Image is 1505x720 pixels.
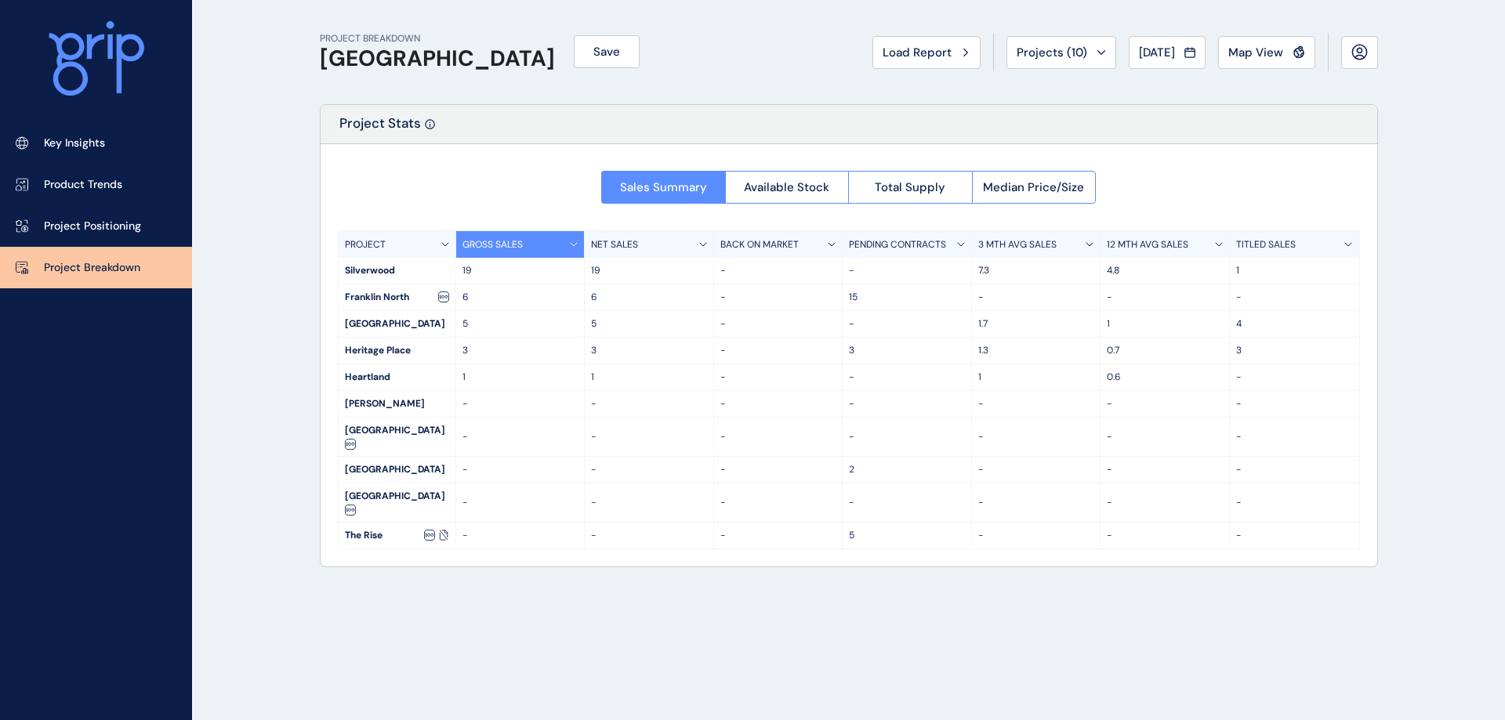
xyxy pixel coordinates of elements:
[1236,529,1353,542] p: -
[978,430,1094,443] p: -
[720,496,836,509] p: -
[883,45,952,60] span: Load Report
[978,463,1094,476] p: -
[44,260,140,276] p: Project Breakdown
[339,391,455,417] div: [PERSON_NAME]
[591,397,707,411] p: -
[320,32,555,45] p: PROJECT BREAKDOWN
[593,44,620,60] span: Save
[720,291,836,304] p: -
[978,344,1094,357] p: 1.3
[462,238,523,251] p: GROSS SALES
[875,179,945,195] span: Total Supply
[720,344,836,357] p: -
[849,496,965,509] p: -
[744,179,829,195] span: Available Stock
[620,179,707,195] span: Sales Summary
[1107,529,1223,542] p: -
[591,430,707,443] p: -
[462,430,578,443] p: -
[849,529,965,542] p: 5
[978,371,1094,384] p: 1
[1236,291,1353,304] p: -
[1218,36,1315,69] button: Map View
[462,496,578,509] p: -
[462,529,578,542] p: -
[849,397,965,411] p: -
[462,291,578,304] p: 6
[591,496,707,509] p: -
[1236,238,1296,251] p: TITLED SALES
[591,238,638,251] p: NET SALES
[574,35,640,68] button: Save
[339,114,421,143] p: Project Stats
[345,238,386,251] p: PROJECT
[1236,463,1353,476] p: -
[1236,264,1353,277] p: 1
[720,238,799,251] p: BACK ON MARKET
[725,171,849,204] button: Available Stock
[1107,371,1223,384] p: 0.6
[1129,36,1206,69] button: [DATE]
[849,317,965,331] p: -
[591,317,707,331] p: 5
[848,171,972,204] button: Total Supply
[1107,238,1188,251] p: 12 MTH AVG SALES
[462,397,578,411] p: -
[1107,344,1223,357] p: 0.7
[591,463,707,476] p: -
[591,371,707,384] p: 1
[849,264,965,277] p: -
[339,258,455,284] div: Silverwood
[1236,344,1353,357] p: 3
[1236,397,1353,411] p: -
[1006,36,1116,69] button: Projects (10)
[339,483,455,522] div: [GEOGRAPHIC_DATA]
[978,291,1094,304] p: -
[872,36,981,69] button: Load Report
[849,430,965,443] p: -
[591,291,707,304] p: 6
[1139,45,1175,60] span: [DATE]
[978,397,1094,411] p: -
[720,317,836,331] p: -
[849,344,965,357] p: 3
[720,264,836,277] p: -
[978,496,1094,509] p: -
[978,529,1094,542] p: -
[1228,45,1283,60] span: Map View
[1236,430,1353,443] p: -
[849,238,946,251] p: PENDING CONTRACTS
[1107,264,1223,277] p: 4.8
[339,364,455,390] div: Heartland
[591,344,707,357] p: 3
[720,397,836,411] p: -
[591,529,707,542] p: -
[44,177,122,193] p: Product Trends
[978,238,1057,251] p: 3 MTH AVG SALES
[339,418,455,456] div: [GEOGRAPHIC_DATA]
[1107,463,1223,476] p: -
[339,457,455,483] div: [GEOGRAPHIC_DATA]
[720,371,836,384] p: -
[462,344,578,357] p: 3
[339,284,455,310] div: Franklin North
[1017,45,1087,60] span: Projects ( 10 )
[720,430,836,443] p: -
[1107,317,1223,331] p: 1
[44,136,105,151] p: Key Insights
[462,264,578,277] p: 19
[978,264,1094,277] p: 7.3
[1236,496,1353,509] p: -
[720,529,836,542] p: -
[972,171,1097,204] button: Median Price/Size
[462,371,578,384] p: 1
[983,179,1084,195] span: Median Price/Size
[1107,291,1223,304] p: -
[1107,430,1223,443] p: -
[1107,496,1223,509] p: -
[849,463,965,476] p: 2
[339,338,455,364] div: Heritage Place
[339,311,455,337] div: [GEOGRAPHIC_DATA]
[320,45,555,72] h1: [GEOGRAPHIC_DATA]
